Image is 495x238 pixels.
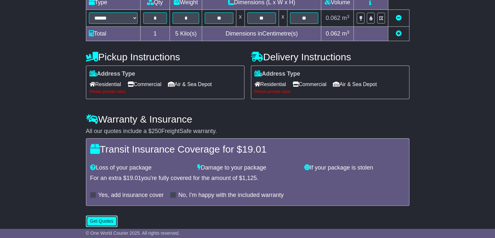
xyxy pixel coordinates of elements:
sup: 3 [347,30,350,35]
td: 1 [140,27,170,41]
label: Address Type [89,70,135,78]
span: 0.062 [326,15,340,21]
span: m [342,30,350,37]
td: Dimensions in Centimetre(s) [202,27,321,41]
span: 250 [152,128,161,134]
label: Address Type [254,70,300,78]
span: Commercial [128,79,161,89]
div: Loss of your package [87,164,194,171]
button: Get Quotes [86,216,118,227]
div: Please provide value [89,89,241,94]
h4: Warranty & Insurance [86,114,409,125]
span: © One World Courier 2025. All rights reserved. [86,231,180,236]
span: Residential [254,79,286,89]
label: No, I'm happy with the included warranty [178,192,284,199]
span: 1,125 [242,175,257,181]
div: All our quotes include a $ FreightSafe warranty. [86,128,409,135]
div: Damage to your package [194,164,301,171]
td: x [236,10,244,27]
td: Kilo(s) [170,27,202,41]
td: x [279,10,287,27]
h4: Pickup Instructions [86,52,244,62]
span: 19.01 [127,175,141,181]
div: Please provide value [254,89,406,94]
a: Remove this item [396,15,402,21]
span: Residential [89,79,121,89]
span: Air & Sea Depot [333,79,377,89]
div: For an extra $ you're fully covered for the amount of $ . [90,175,405,182]
span: m [342,15,350,21]
span: 0.062 [326,30,340,37]
sup: 3 [347,14,350,19]
h4: Transit Insurance Coverage for $ [90,144,405,155]
div: If your package is stolen [301,164,408,171]
span: Commercial [293,79,326,89]
a: Add new item [396,30,402,37]
td: Total [86,27,140,41]
span: 19.01 [242,144,267,155]
h4: Delivery Instructions [251,52,409,62]
label: Yes, add insurance cover [98,192,164,199]
span: 5 [175,30,178,37]
span: Air & Sea Depot [168,79,212,89]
